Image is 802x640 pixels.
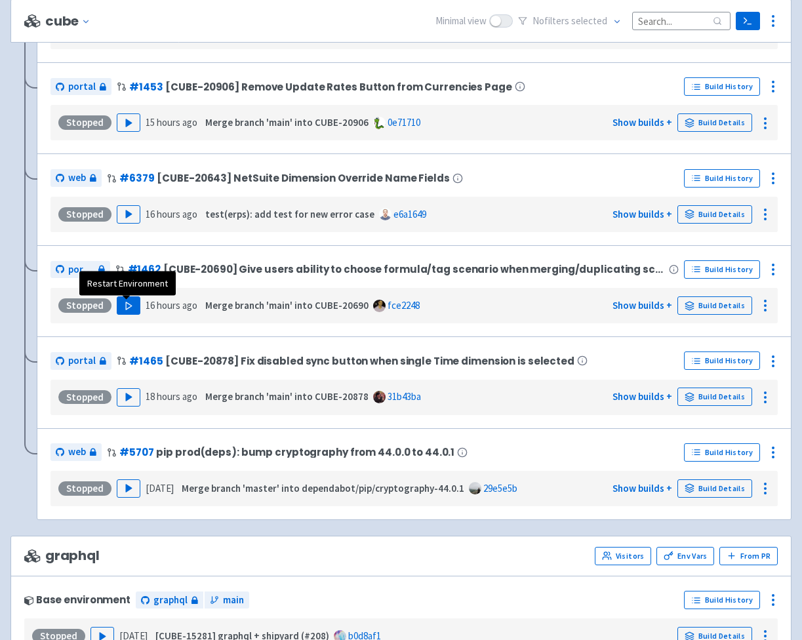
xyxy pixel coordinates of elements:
strong: Merge branch 'master' into dependabot/pip/cryptography-44.0.1 [182,482,464,494]
span: graphql [24,548,100,563]
span: portal [68,79,96,94]
a: graphql [136,591,203,609]
a: Build Details [677,296,752,315]
time: 16 hours ago [146,208,197,220]
span: Minimal view [435,14,487,29]
a: 29e5e5b [483,482,517,494]
button: Play [117,479,140,498]
strong: Merge branch 'main' into CUBE-20878 [205,390,369,403]
a: #1453 [129,80,163,94]
a: portal [50,352,111,370]
a: web [50,443,102,461]
a: Build Details [677,113,752,132]
div: Stopped [58,115,111,130]
a: fce2248 [388,299,420,311]
span: [CUBE-20643] NetSuite Dimension Override Name Fields [157,172,449,184]
a: e6a1649 [393,208,426,220]
div: Stopped [58,207,111,222]
strong: Merge branch 'main' into CUBE-20906 [205,116,369,129]
strong: Merge branch 'main' into CUBE-20690 [205,299,369,311]
a: web [50,169,102,187]
time: 15 hours ago [146,116,197,129]
a: #5707 [119,445,153,459]
a: Visitors [595,547,651,565]
time: 16 hours ago [146,299,197,311]
span: selected [571,14,607,27]
span: graphql [153,593,188,608]
a: 31b43ba [388,390,421,403]
span: [CUBE-20906] Remove Update Rates Button from Currencies Page [165,81,511,92]
a: Terminal [736,12,760,30]
a: Build History [684,443,760,462]
input: Search... [632,12,731,30]
a: portal [50,78,111,96]
button: Play [117,388,140,407]
button: Play [117,205,140,224]
div: Base environment [24,594,130,605]
a: Build History [684,77,760,96]
a: Show builds + [612,116,672,129]
time: 18 hours ago [146,390,197,403]
a: #1465 [129,354,163,368]
strong: test(erps): add test for new error case [205,208,374,220]
span: main [223,593,244,608]
a: Show builds + [612,208,672,220]
a: #6379 [119,171,154,185]
a: Show builds + [612,390,672,403]
div: Stopped [58,298,111,313]
span: web [68,445,86,460]
button: cube [45,14,96,29]
a: Show builds + [612,299,672,311]
span: portal [68,262,94,277]
a: Build Details [677,205,752,224]
button: From PR [719,547,778,565]
a: Build History [684,591,760,609]
button: Play [117,113,140,132]
a: Build History [684,260,760,279]
button: Play [117,296,140,315]
a: Build Details [677,388,752,406]
span: portal [68,353,96,369]
a: 0e71710 [388,116,420,129]
a: Build History [684,169,760,188]
span: No filter s [532,14,607,29]
a: main [205,591,249,609]
a: #1462 [128,262,161,276]
a: portal [50,261,110,279]
div: Stopped [58,390,111,405]
time: [DATE] [146,482,174,494]
div: Stopped [58,481,111,496]
a: Env Vars [656,547,714,565]
a: Show builds + [612,482,672,494]
a: Build Details [677,479,752,498]
span: pip prod(deps): bump cryptography from 44.0.0 to 44.0.1 [156,447,454,458]
span: web [68,170,86,186]
span: [CUBE-20690] Give users ability to choose formula/tag scenario when merging/duplicating scenarios [163,264,666,275]
span: [CUBE-20878] Fix disabled sync button when single Time dimension is selected [165,355,574,367]
a: Build History [684,351,760,370]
